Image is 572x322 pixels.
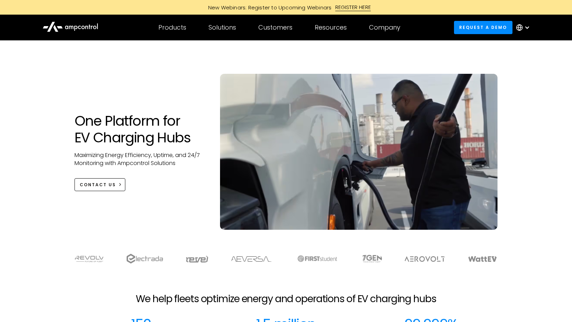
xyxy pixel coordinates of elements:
div: Resources [315,24,347,31]
p: Maximizing Energy Efficiency, Uptime, and 24/7 Monitoring with Ampcontrol Solutions [75,151,206,167]
div: Products [158,24,186,31]
a: Request a demo [454,21,512,34]
a: New Webinars: Register to Upcoming WebinarsREGISTER HERE [130,3,443,11]
h2: We help fleets optimize energy and operations of EV charging hubs [136,293,436,305]
div: Company [369,24,400,31]
img: Aerovolt Logo [404,256,446,262]
div: Solutions [209,24,236,31]
div: REGISTER HERE [335,3,371,11]
div: Customers [258,24,292,31]
img: electrada logo [126,254,163,264]
div: CONTACT US [80,182,116,188]
img: WattEV logo [468,256,497,262]
div: New Webinars: Register to Upcoming Webinars [201,4,335,11]
a: CONTACT US [75,178,126,191]
h1: One Platform for EV Charging Hubs [75,112,206,146]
